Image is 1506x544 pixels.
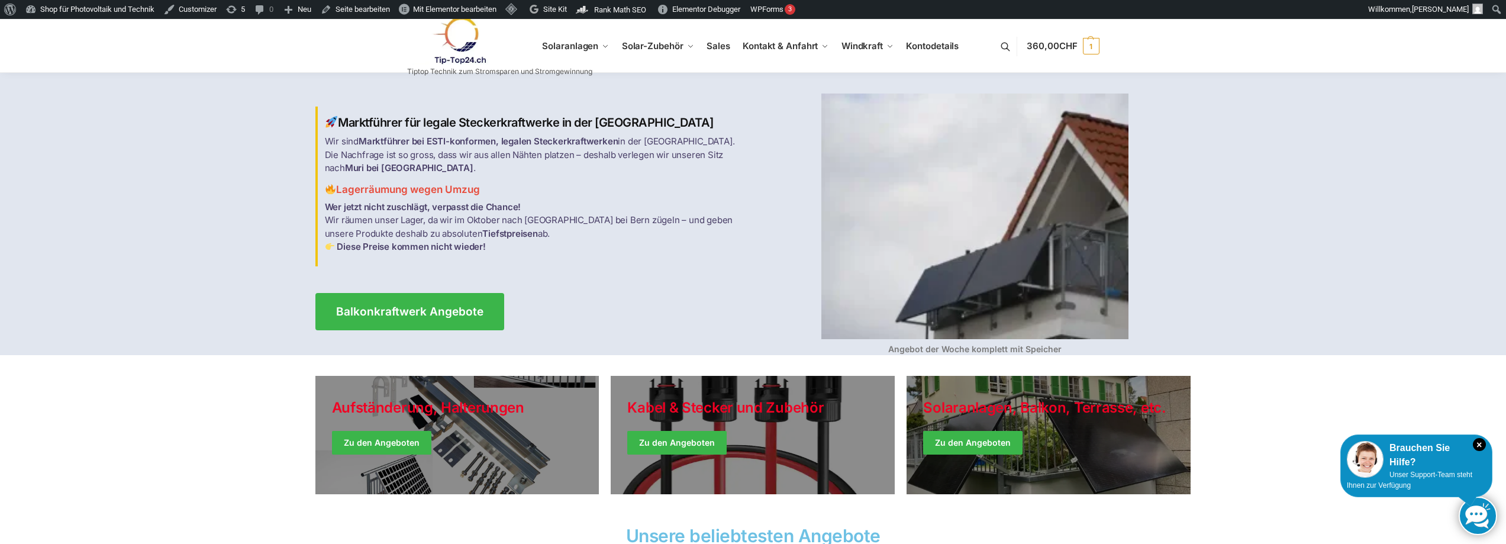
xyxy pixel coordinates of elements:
strong: Marktführer bei ESTI-konformen, legalen Steckerkraftwerken [359,136,618,147]
a: Holiday Style [611,376,895,494]
a: Winter Jackets [907,376,1191,494]
img: Customer service [1347,441,1384,478]
img: Benutzerbild von Rupert Spoddig [1472,4,1483,14]
span: Windkraft [841,40,883,51]
a: Kontakt & Anfahrt [738,20,834,73]
a: 360,00CHF 1 [1027,28,1099,64]
a: Balkonkraftwerk Angebote [315,293,504,330]
div: 3 [785,4,795,15]
p: Wir räumen unser Lager, da wir im Oktober nach [GEOGRAPHIC_DATA] bei Bern zügeln – und geben unse... [325,201,746,254]
a: Kontodetails [901,20,963,73]
strong: Diese Preise kommen nicht wieder! [337,241,485,252]
p: Wir sind in der [GEOGRAPHIC_DATA]. Die Nachfrage ist so gross, dass wir aus allen Nähten platzen ... [325,135,746,175]
strong: Wer jetzt nicht zuschlägt, verpasst die Chance! [325,201,521,213]
span: Mit Elementor bearbeiten [413,5,496,14]
span: Unser Support-Team steht Ihnen zur Verfügung [1347,471,1472,490]
span: Site Kit [543,5,567,14]
img: Balkon-Terrassen-Kraftwerke 4 [821,94,1128,339]
img: Balkon-Terrassen-Kraftwerke 3 [325,242,334,251]
span: Rank Math SEO [594,5,646,14]
strong: Angebot der Woche komplett mit Speicher [888,344,1062,354]
span: CHF [1059,40,1078,51]
strong: Muri bei [GEOGRAPHIC_DATA] [345,162,473,173]
i: Schließen [1473,438,1486,451]
h3: Lagerräumung wegen Umzug [325,182,746,197]
span: Kontakt & Anfahrt [743,40,818,51]
img: Solaranlagen, Speicheranlagen und Energiesparprodukte [407,17,511,65]
h2: Marktführer für legale Steckerkraftwerke in der [GEOGRAPHIC_DATA] [325,115,746,130]
p: Tiptop Technik zum Stromsparen und Stromgewinnung [407,68,592,75]
span: [PERSON_NAME] [1412,5,1469,14]
span: Sales [707,40,730,51]
span: Kontodetails [906,40,959,51]
img: Balkon-Terrassen-Kraftwerke 1 [325,116,337,128]
a: Windkraft [837,20,899,73]
img: Balkon-Terrassen-Kraftwerke 2 [325,184,336,194]
nav: Cart contents [1027,19,1099,74]
span: 360,00 [1027,40,1077,51]
div: Brauchen Sie Hilfe? [1347,441,1486,469]
a: Solar-Zubehör [617,20,699,73]
a: Holiday Style [315,376,599,494]
span: Balkonkraftwerk Angebote [336,306,483,317]
span: Solar-Zubehör [622,40,683,51]
strong: Tiefstpreisen [482,228,537,239]
span: 1 [1083,38,1099,54]
a: Sales [702,20,735,73]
